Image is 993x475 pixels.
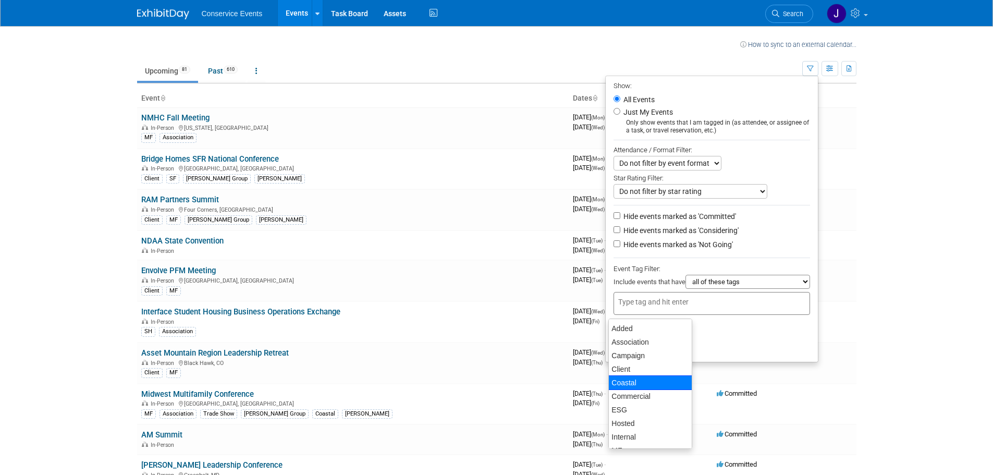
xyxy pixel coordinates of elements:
[614,119,810,135] div: Only show events that I am tagged in (as attendee, or assignee of a task, or travel reservation, ...
[779,10,803,18] span: Search
[614,144,810,156] div: Attendance / Format Filter:
[591,125,605,130] span: (Wed)
[166,286,181,296] div: MF
[573,460,606,468] span: [DATE]
[573,358,603,366] span: [DATE]
[591,206,605,212] span: (Wed)
[142,360,148,365] img: In-Person Event
[137,9,189,19] img: ExhibitDay
[141,205,565,213] div: Four Corners, [GEOGRAPHIC_DATA]
[717,430,757,438] span: Committed
[254,174,305,184] div: [PERSON_NAME]
[141,133,156,142] div: MF
[604,266,606,274] span: -
[573,348,608,356] span: [DATE]
[142,277,148,283] img: In-Person Event
[609,417,692,430] div: Hosted
[621,225,739,236] label: Hide events marked as 'Considering'
[142,442,148,447] img: In-Person Event
[141,399,565,407] div: [GEOGRAPHIC_DATA], [GEOGRAPHIC_DATA]
[141,368,163,377] div: Client
[621,239,733,250] label: Hide events marked as 'Not Going'
[591,238,603,243] span: (Tue)
[142,206,148,212] img: In-Person Event
[151,277,177,284] span: In-Person
[166,368,181,377] div: MF
[591,350,605,356] span: (Wed)
[591,442,603,447] span: (Thu)
[137,90,569,107] th: Event
[609,322,692,335] div: Added
[573,399,599,407] span: [DATE]
[614,79,810,92] div: Show:
[621,211,736,222] label: Hide events marked as 'Committed'
[202,9,263,18] span: Conservice Events
[573,113,608,121] span: [DATE]
[160,409,197,419] div: Association
[591,277,603,283] span: (Tue)
[573,164,605,172] span: [DATE]
[151,360,177,367] span: In-Person
[312,409,338,419] div: Coastal
[160,133,197,142] div: Association
[609,430,692,444] div: Internal
[740,41,856,48] a: How to sync to an external calendar...
[141,358,565,367] div: Black Hawk, CO
[166,215,181,225] div: MF
[591,432,605,437] span: (Mon)
[141,123,565,131] div: [US_STATE], [GEOGRAPHIC_DATA]
[765,5,813,23] a: Search
[141,307,340,316] a: Interface Student Housing Business Operations Exchange
[618,297,702,307] input: Type tag and hit enter
[151,400,177,407] span: In-Person
[256,215,307,225] div: [PERSON_NAME]
[141,286,163,296] div: Client
[592,94,597,102] a: Sort by Start Date
[142,125,148,130] img: In-Person Event
[591,462,603,468] span: (Tue)
[609,403,692,417] div: ESG
[614,170,810,184] div: Star Rating Filter:
[573,154,608,162] span: [DATE]
[608,375,692,390] div: Coastal
[151,248,177,254] span: In-Person
[151,206,177,213] span: In-Person
[609,335,692,349] div: Association
[151,165,177,172] span: In-Person
[591,319,599,324] span: (Fri)
[573,276,603,284] span: [DATE]
[185,215,252,225] div: [PERSON_NAME] Group
[827,4,847,23] img: John Taggart
[573,246,605,254] span: [DATE]
[142,400,148,406] img: In-Person Event
[141,266,216,275] a: Envolve PFM Meeting
[604,236,606,244] span: -
[573,236,606,244] span: [DATE]
[141,389,254,399] a: Midwest Multifamily Conference
[142,165,148,170] img: In-Person Event
[591,360,603,366] span: (Thu)
[141,276,565,284] div: [GEOGRAPHIC_DATA], [GEOGRAPHIC_DATA]
[573,389,606,397] span: [DATE]
[141,236,224,246] a: NDAA State Convention
[573,317,599,325] span: [DATE]
[160,94,165,102] a: Sort by Event Name
[591,400,599,406] span: (Fri)
[241,409,309,419] div: [PERSON_NAME] Group
[591,156,605,162] span: (Mon)
[141,154,279,164] a: Bridge Homes SFR National Conference
[141,113,210,123] a: NMHC Fall Meeting
[609,444,692,457] div: MF
[342,409,393,419] div: [PERSON_NAME]
[141,164,565,172] div: [GEOGRAPHIC_DATA], [GEOGRAPHIC_DATA]
[224,66,238,74] span: 610
[591,267,603,273] span: (Tue)
[614,275,810,292] div: Include events that have
[591,248,605,253] span: (Wed)
[591,197,605,202] span: (Mon)
[621,96,655,103] label: All Events
[141,348,289,358] a: Asset Mountain Region Leadership Retreat
[609,349,692,362] div: Campaign
[591,115,605,120] span: (Mon)
[614,263,810,275] div: Event Tag Filter:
